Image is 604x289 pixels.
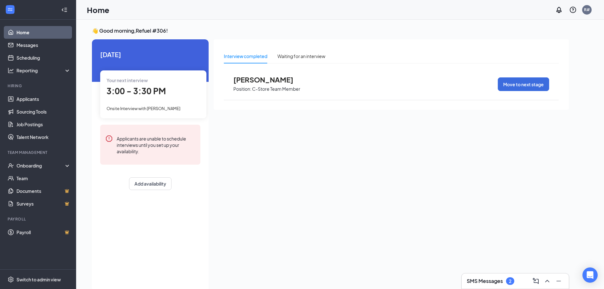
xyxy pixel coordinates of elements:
span: [PERSON_NAME] [233,76,303,84]
svg: Settings [8,276,14,283]
div: Applicants are unable to schedule interviews until you set up your availability. [117,135,195,154]
div: Open Intercom Messenger [582,267,598,283]
a: DocumentsCrown [16,185,71,197]
a: Job Postings [16,118,71,131]
a: SurveysCrown [16,197,71,210]
div: Interview completed [224,53,267,60]
svg: ComposeMessage [532,277,540,285]
svg: Notifications [555,6,563,14]
a: Scheduling [16,51,71,64]
button: Add availability [129,177,172,190]
h1: Home [87,4,109,15]
svg: Minimize [555,277,562,285]
a: Team [16,172,71,185]
svg: Collapse [61,7,68,13]
button: ChevronUp [542,276,552,286]
svg: Analysis [8,67,14,74]
svg: QuestionInfo [569,6,577,14]
a: PayrollCrown [16,226,71,239]
a: Messages [16,39,71,51]
p: Position: [233,86,251,92]
div: Onboarding [16,162,65,169]
span: Your next interview [107,77,148,83]
div: Reporting [16,67,71,74]
span: Onsite Interview with [PERSON_NAME] [107,106,180,111]
button: ComposeMessage [531,276,541,286]
svg: ChevronUp [543,277,551,285]
div: 2 [509,279,511,284]
div: Hiring [8,83,69,89]
span: [DATE] [100,49,200,59]
button: Move to next stage [498,77,549,91]
a: Applicants [16,93,71,105]
div: Team Management [8,150,69,155]
svg: UserCheck [8,162,14,169]
div: Switch to admin view [16,276,61,283]
svg: Error [105,135,113,142]
div: Payroll [8,216,69,222]
span: 3:00 - 3:30 PM [107,86,166,96]
button: Minimize [554,276,564,286]
p: C-Store Team Member [252,86,300,92]
a: Sourcing Tools [16,105,71,118]
a: Talent Network [16,131,71,143]
div: Waiting for an interview [277,53,325,60]
svg: WorkstreamLogo [7,6,13,13]
a: Home [16,26,71,39]
h3: 👋 Good morning, Refuel #306 ! [92,27,569,34]
div: R# [584,7,590,12]
h3: SMS Messages [467,278,503,285]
